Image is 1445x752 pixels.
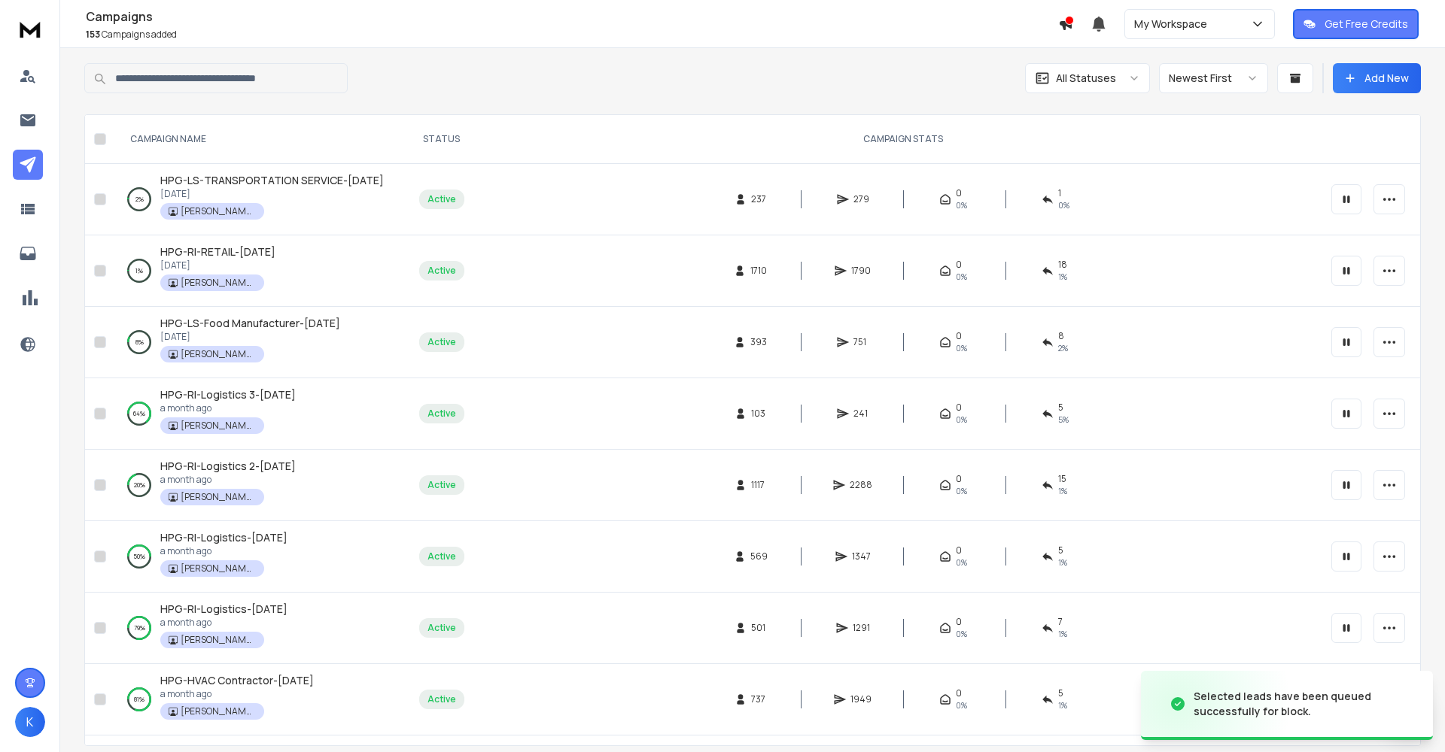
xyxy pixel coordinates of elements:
span: 2 % [1058,342,1068,354]
p: [PERSON_NAME] Property Group [181,634,256,646]
span: 18 [1058,259,1067,271]
p: Get Free Credits [1325,17,1408,32]
span: 1291 [853,622,870,634]
td: 79%HPG-RI-Logistics-[DATE]a month ago[PERSON_NAME] Property Group [112,593,399,664]
a: HPG-RI-RETAIL-[DATE] [160,244,275,259]
span: 1117 [751,479,766,491]
span: HPG-RI-Logistics 3-[DATE] [160,387,296,402]
td: 2%HPG-LS-TRANSPORTATION SERVICE-[DATE][DATE][PERSON_NAME] Property Group [112,164,399,235]
a: HPG-RI-Logistics-[DATE] [160,530,287,545]
span: 0 % [1058,199,1069,211]
span: 1347 [852,550,871,562]
td: 64%HPG-RI-Logistics 3-[DATE]a month ago[PERSON_NAME] Property Group [112,378,399,450]
span: 0 [956,330,962,342]
p: [DATE] [160,331,340,343]
p: a month ago [160,617,287,629]
span: 0 [956,687,962,699]
p: Campaigns added [86,29,1058,41]
td: 81%HPG-HVAC Contractor-[DATE]a month ago[PERSON_NAME] Property Group [112,664,399,735]
p: a month ago [160,688,314,700]
th: CAMPAIGN STATS [484,115,1322,164]
button: K [15,707,45,737]
span: 0% [956,199,967,211]
span: 1 % [1058,271,1067,283]
p: a month ago [160,545,287,557]
span: 0% [956,556,967,569]
p: 81 % [134,692,144,707]
p: a month ago [160,402,296,414]
p: 8 % [135,335,144,350]
span: 1 % [1058,699,1067,711]
p: 50 % [133,549,145,564]
span: 0 [956,544,962,556]
span: 0% [956,699,967,711]
p: 20 % [134,478,145,493]
th: CAMPAIGN NAME [112,115,399,164]
p: 1 % [135,263,143,278]
p: [PERSON_NAME] Property Group [181,491,256,503]
div: Active [427,622,456,634]
div: Active [427,265,456,277]
span: 1710 [750,265,767,277]
th: STATUS [399,115,484,164]
span: 5 [1058,402,1063,414]
p: [PERSON_NAME] Property Group [181,562,256,575]
img: image [1141,660,1291,749]
span: 241 [853,408,869,420]
span: 0 [956,473,962,485]
p: My Workspace [1134,17,1213,32]
span: 5 [1058,544,1063,556]
td: 1%HPG-RI-RETAIL-[DATE][DATE][PERSON_NAME] Property Group [112,235,399,307]
span: 2288 [850,479,872,491]
span: 0 [956,187,962,199]
span: 279 [853,193,869,205]
td: 50%HPG-RI-Logistics-[DATE]a month ago[PERSON_NAME] Property Group [112,521,399,593]
span: 0% [956,628,967,640]
a: HPG-RI-Logistics-[DATE] [160,602,287,617]
p: [PERSON_NAME] Property Group [181,205,256,217]
span: HPG-LS-TRANSPORTATION SERVICE-[DATE] [160,173,384,187]
span: 1949 [850,693,872,705]
div: Selected leads have been queued successfully for block. [1194,689,1415,719]
span: 0 [956,616,962,628]
span: 0% [956,342,967,354]
p: [PERSON_NAME] Property Group [181,420,256,432]
p: 79 % [134,620,145,635]
div: Active [427,193,456,205]
p: All Statuses [1056,71,1116,86]
span: 751 [853,336,869,348]
p: 2 % [135,192,144,207]
span: 1 % [1058,556,1067,569]
h1: Campaigns [86,8,1058,26]
span: 0% [956,414,967,426]
a: HPG-RI-Logistics 3-[DATE] [160,387,296,402]
span: 0% [956,485,967,497]
span: 15 [1058,473,1066,485]
p: a month ago [160,474,296,486]
button: Newest First [1159,63,1268,93]
span: 0 [956,259,962,271]
span: 8 [1058,330,1064,342]
div: Active [427,408,456,420]
span: 153 [86,28,100,41]
p: [DATE] [160,188,384,200]
span: 393 [750,336,767,348]
span: 7 [1058,616,1063,628]
p: 64 % [133,406,145,421]
span: 0% [956,271,967,283]
span: HPG-RI-RETAIL-[DATE] [160,244,275,259]
a: HPG-LS-Food Manufacturer-[DATE] [160,316,340,331]
span: 5 % [1058,414,1069,426]
td: 8%HPG-LS-Food Manufacturer-[DATE][DATE][PERSON_NAME] Property Group [112,307,399,378]
div: Active [427,693,456,705]
p: [PERSON_NAME] Property Group [181,705,256,717]
span: 103 [751,408,766,420]
a: HPG-HVAC Contractor-[DATE] [160,673,314,688]
a: HPG-LS-TRANSPORTATION SERVICE-[DATE] [160,173,384,188]
span: 5 [1058,687,1063,699]
td: 20%HPG-RI-Logistics 2-[DATE]a month ago[PERSON_NAME] Property Group [112,450,399,521]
